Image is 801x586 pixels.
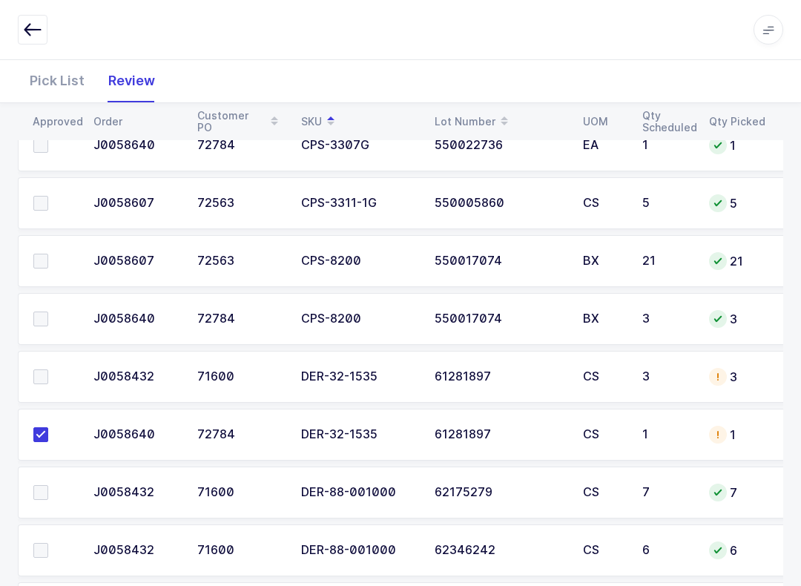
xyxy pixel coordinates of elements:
[583,370,624,383] div: CS
[642,544,691,557] div: 6
[93,116,179,128] div: Order
[583,197,624,210] div: CS
[93,544,179,557] div: J0058432
[583,486,624,499] div: CS
[642,428,691,441] div: 1
[709,116,765,128] div: Qty Picked
[301,370,417,383] div: DER-32-1535
[642,312,691,326] div: 3
[301,486,417,499] div: DER-88-001000
[435,486,565,499] div: 62175279
[583,116,624,128] div: UOM
[301,197,417,210] div: CPS-3311-1G
[197,370,283,383] div: 71600
[301,428,417,441] div: DER-32-1535
[642,254,691,268] div: 21
[33,116,76,128] div: Approved
[301,139,417,152] div: CPS-3307G
[93,312,179,326] div: J0058640
[583,139,624,152] div: EA
[709,136,765,154] div: 1
[435,428,565,441] div: 61281897
[709,426,765,444] div: 1
[93,428,179,441] div: J0058640
[435,197,565,210] div: 550005860
[301,544,417,557] div: DER-88-001000
[642,486,691,499] div: 7
[197,254,283,268] div: 72563
[435,109,565,134] div: Lot Number
[435,139,565,152] div: 550022736
[583,544,624,557] div: CS
[435,254,565,268] div: 550017074
[93,139,179,152] div: J0058640
[197,428,283,441] div: 72784
[709,194,765,212] div: 5
[197,139,283,152] div: 72784
[93,197,179,210] div: J0058607
[301,254,417,268] div: CPS-8200
[709,310,765,328] div: 3
[435,544,565,557] div: 62346242
[93,254,179,268] div: J0058607
[18,59,96,102] div: Pick List
[301,312,417,326] div: CPS-8200
[197,544,283,557] div: 71600
[301,109,417,134] div: SKU
[709,252,765,270] div: 21
[709,368,765,386] div: 3
[197,312,283,326] div: 72784
[197,109,283,134] div: Customer PO
[93,486,179,499] div: J0058432
[642,139,691,152] div: 1
[583,428,624,441] div: CS
[197,197,283,210] div: 72563
[642,110,691,134] div: Qty Scheduled
[93,370,179,383] div: J0058432
[435,312,565,326] div: 550017074
[583,254,624,268] div: BX
[709,484,765,501] div: 7
[642,197,691,210] div: 5
[709,541,765,559] div: 6
[642,370,691,383] div: 3
[96,59,167,102] div: Review
[435,370,565,383] div: 61281897
[197,486,283,499] div: 71600
[583,312,624,326] div: BX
